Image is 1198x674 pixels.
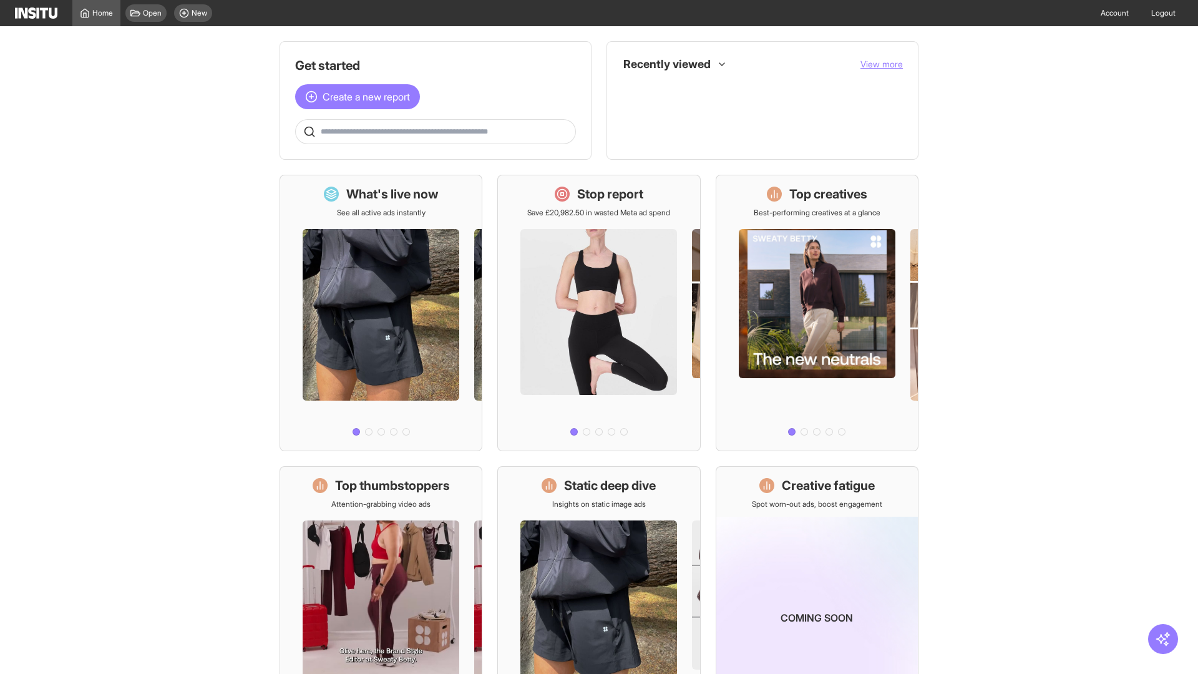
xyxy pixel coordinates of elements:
[650,84,893,94] span: TikTok Ads
[650,84,686,94] span: TikTok Ads
[577,185,643,203] h1: Stop report
[280,175,482,451] a: What's live nowSee all active ads instantly
[789,185,867,203] h1: Top creatives
[627,82,642,97] div: Insights
[143,8,162,18] span: Open
[346,185,439,203] h1: What's live now
[860,59,903,69] span: View more
[192,8,207,18] span: New
[295,84,420,109] button: Create a new report
[860,58,903,71] button: View more
[335,477,450,494] h1: Top thumbstoppers
[497,175,700,451] a: Stop reportSave £20,982.50 in wasted Meta ad spend
[337,208,426,218] p: See all active ads instantly
[323,89,410,104] span: Create a new report
[650,112,893,122] span: Placements
[650,112,689,122] span: Placements
[552,499,646,509] p: Insights on static image ads
[754,208,880,218] p: Best-performing creatives at a glance
[15,7,57,19] img: Logo
[564,477,656,494] h1: Static deep dive
[627,109,642,124] div: Insights
[716,175,918,451] a: Top creativesBest-performing creatives at a glance
[527,208,670,218] p: Save £20,982.50 in wasted Meta ad spend
[331,499,431,509] p: Attention-grabbing video ads
[295,57,576,74] h1: Get started
[92,8,113,18] span: Home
